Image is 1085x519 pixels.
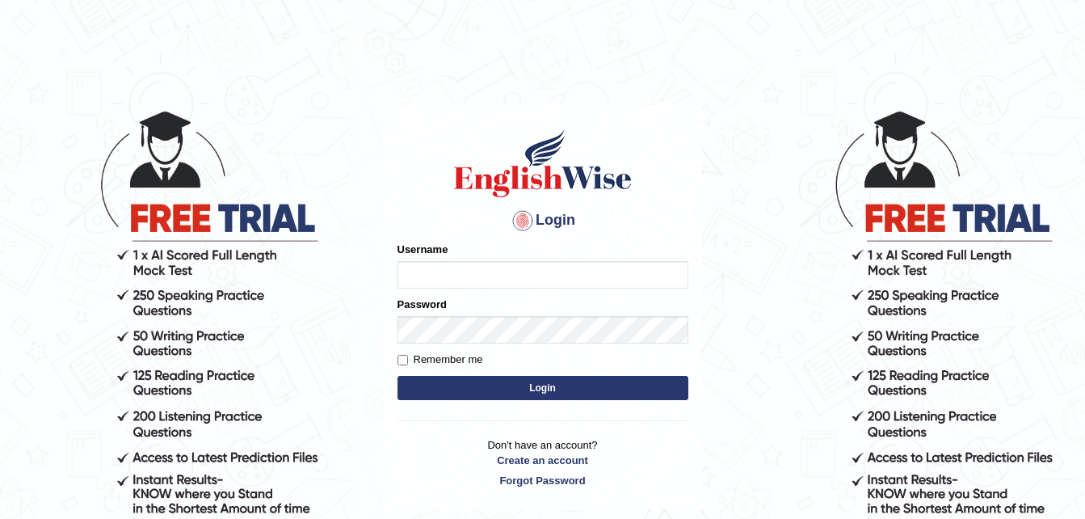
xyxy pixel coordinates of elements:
a: Create an account [397,453,688,468]
p: Don't have an account? [397,437,688,487]
img: Logo of English Wise sign in for intelligent practice with AI [451,127,635,200]
h4: Login [397,208,688,234]
label: Password [397,297,447,312]
a: Forgot Password [397,473,688,488]
button: Login [397,376,688,400]
label: Remember me [397,352,483,368]
label: Username [397,242,448,257]
input: Remember me [397,355,408,365]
